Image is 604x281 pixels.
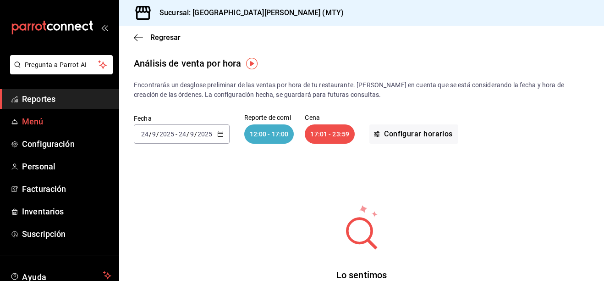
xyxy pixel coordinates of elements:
[10,55,113,74] button: Pregunta a Parrot AI
[194,130,197,138] span: /
[244,114,294,121] p: Reporte de comi
[22,205,111,218] span: Inventarios
[305,124,355,144] div: 17:01 - 23:59
[197,130,213,138] input: ----
[6,67,113,76] a: Pregunta a Parrot AI
[149,130,152,138] span: /
[134,115,230,122] label: Fecha
[156,130,159,138] span: /
[22,138,111,150] span: Configuración
[305,114,355,121] p: Cena
[22,183,111,195] span: Facturación
[22,270,99,281] span: Ayuda
[244,124,294,144] div: 12:00 - 17:00
[187,130,189,138] span: /
[134,33,181,42] button: Regresar
[22,93,111,105] span: Reportes
[150,33,181,42] span: Regresar
[22,115,111,128] span: Menú
[134,56,241,70] div: Análisis de venta por hora
[369,124,458,144] button: Configurar horarios
[22,228,111,240] span: Suscripción
[178,130,187,138] input: --
[101,24,108,31] button: open_drawer_menu
[159,130,175,138] input: ----
[25,60,99,70] span: Pregunta a Parrot AI
[246,58,258,69] img: Tooltip marker
[152,130,156,138] input: --
[141,130,149,138] input: --
[176,130,177,138] span: -
[152,7,344,18] h3: Sucursal: [GEOGRAPHIC_DATA][PERSON_NAME] (MTY)
[22,160,111,173] span: Personal
[190,130,194,138] input: --
[134,80,589,100] p: Encontrarás un desglose preliminar de las ventas por hora de tu restaurante. [PERSON_NAME] en cue...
